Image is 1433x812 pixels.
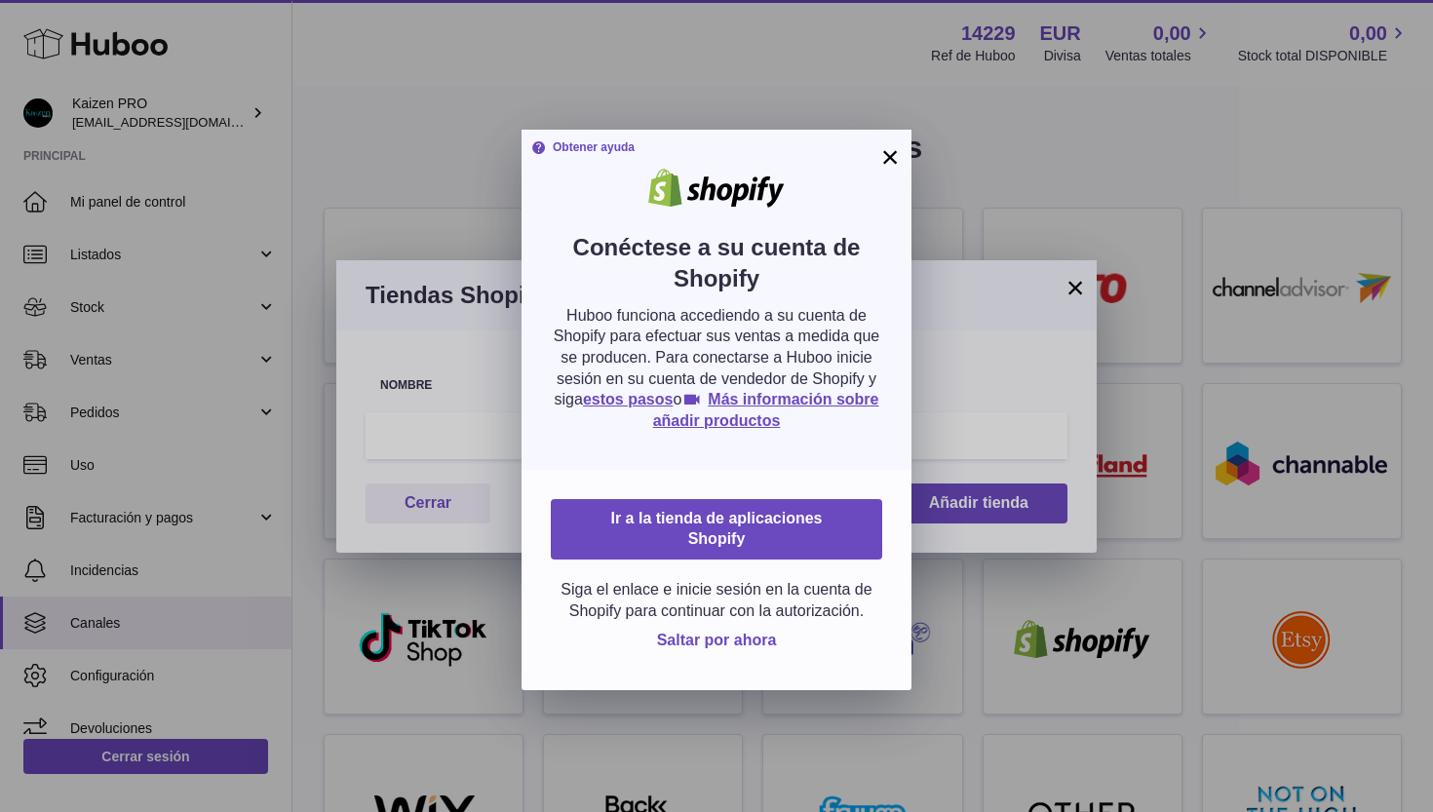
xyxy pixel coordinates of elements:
[878,145,902,169] button: ×
[551,232,882,305] h2: Conéctese a su cuenta de Shopify
[653,391,879,429] a: Más información sobre añadir productos
[551,579,882,621] p: Siga el enlace e inicie sesión en la cuenta de Shopify para continuar con la autorización.
[583,391,673,407] a: estos pasos
[551,499,882,560] a: Ir a la tienda de aplicaciones Shopify
[657,632,777,648] span: Saltar por ahora
[551,305,882,432] p: Huboo funciona accediendo a su cuenta de Shopify para efectuar sus ventas a medida que se produce...
[641,621,793,661] button: Saltar por ahora
[531,139,635,155] strong: Obtener ayuda
[634,169,799,208] img: shopify.png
